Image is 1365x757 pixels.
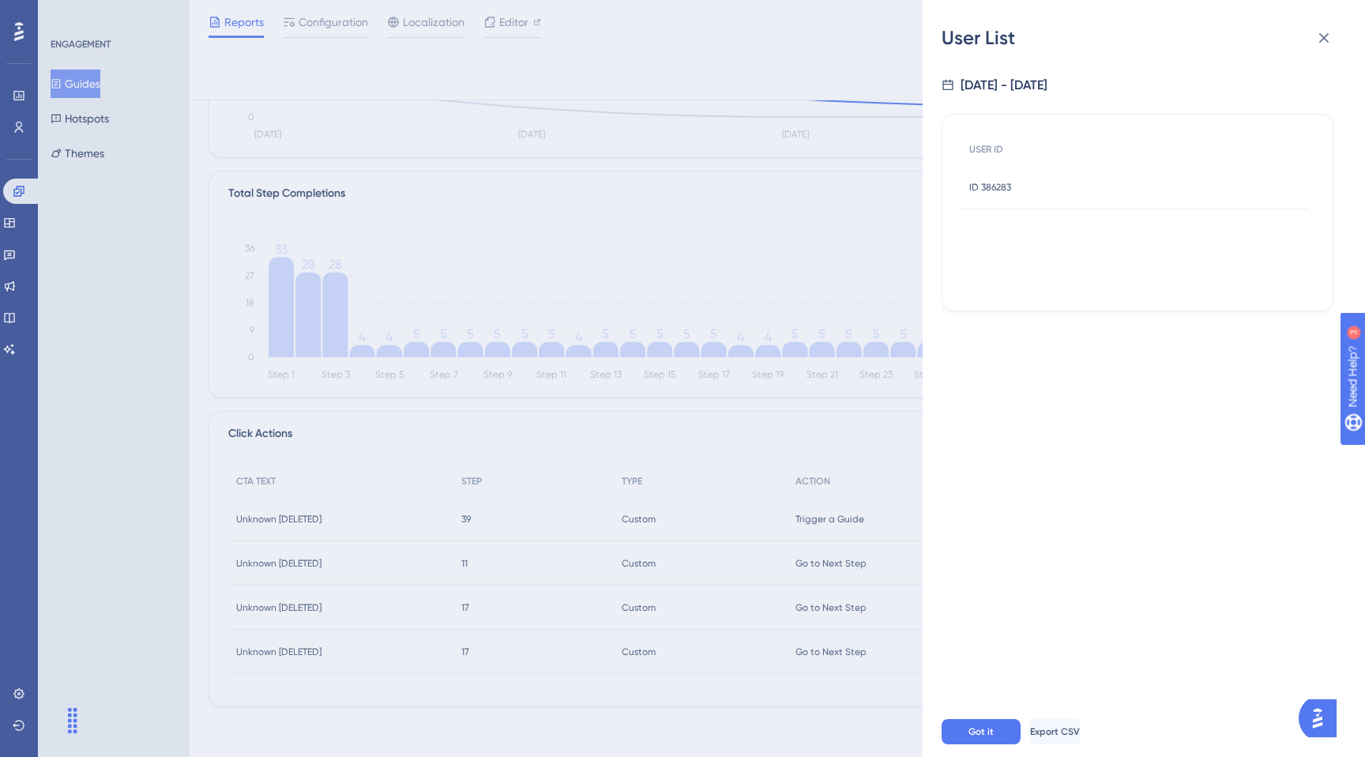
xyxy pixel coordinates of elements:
[60,697,85,744] div: Drag
[1299,695,1346,742] iframe: UserGuiding AI Assistant Launcher
[969,143,1003,156] span: USER ID
[1030,725,1080,738] span: Export CSV
[968,725,994,738] span: Got it
[942,25,1346,51] div: User List
[110,8,115,21] div: 3
[942,719,1021,744] button: Got it
[1030,719,1080,744] button: Export CSV
[37,4,99,23] span: Need Help?
[961,76,1047,95] div: [DATE] - [DATE]
[969,181,1011,194] span: ID 386283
